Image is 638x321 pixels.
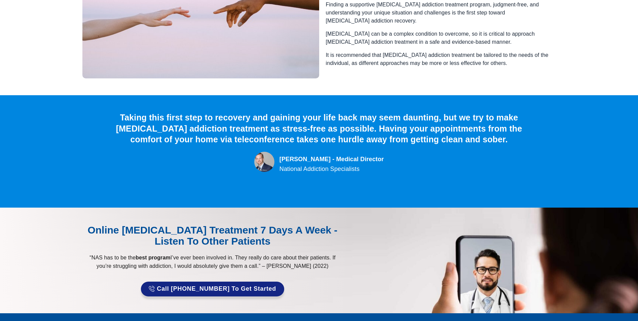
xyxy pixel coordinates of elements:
p: It is recommended that [MEDICAL_DATA] addiction treatment be tailored to the needs of the individ... [326,51,549,67]
p: Finding a supportive [MEDICAL_DATA] addiction treatment program, judgment-free, and understanding... [326,1,549,25]
div: National Addiction Specialists [279,166,384,172]
div: Taking this first step to recovery and gaining your life back may seem daunting, but we try to ma... [103,112,535,145]
strong: best program [136,255,170,260]
div: [PERSON_NAME] - Medical Director [279,152,384,166]
img: national addictiion specialists suboxone doctors dr chad elkin [254,152,274,172]
a: Call [PHONE_NUMBER] to Get Started [141,282,284,296]
span: Call [PHONE_NUMBER] to Get Started [157,286,276,292]
p: “NAS has to be the I’ve ever been involved in. They really do care about their patients. If you’r... [82,253,343,270]
p: [MEDICAL_DATA] can be a complex condition to overcome, so it is critical to approach [MEDICAL_DAT... [326,30,549,46]
div: Online [MEDICAL_DATA] Treatment 7 Days A Week - Listen to Other Patients [82,224,343,247]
